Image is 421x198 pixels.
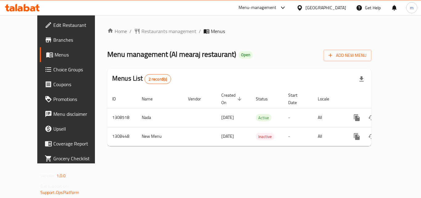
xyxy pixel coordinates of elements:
td: - [283,127,313,146]
span: ID [112,95,124,103]
nav: breadcrumb [107,27,371,35]
a: Menus [40,47,108,62]
a: Support.OpsPlatform [40,188,80,196]
h2: Menus List [112,74,171,84]
td: New Menu [137,127,183,146]
span: Coupons [53,81,103,88]
span: Menus [55,51,103,58]
a: Coupons [40,77,108,92]
span: Version: [40,172,55,180]
a: Grocery Checklist [40,151,108,166]
a: Choice Groups [40,62,108,77]
span: [DATE] [221,113,234,121]
span: Add New Menu [329,52,366,59]
span: Menus [211,27,225,35]
a: Home [107,27,127,35]
th: Actions [345,90,414,108]
li: / [129,27,132,35]
a: Restaurants management [134,27,196,35]
button: more [349,110,364,125]
span: Vendor [188,95,209,103]
div: [GEOGRAPHIC_DATA] [305,4,346,11]
a: Menu disclaimer [40,107,108,121]
span: Coverage Report [53,140,103,147]
td: 1308518 [107,108,137,127]
td: All [313,127,345,146]
button: more [349,129,364,144]
span: Choice Groups [53,66,103,73]
a: Branches [40,32,108,47]
table: enhanced table [107,90,414,146]
td: - [283,108,313,127]
a: Upsell [40,121,108,136]
span: 1.0.0 [56,172,66,180]
span: Menu management ( Al mearaj restaurant ) [107,47,236,61]
button: Change Status [364,129,379,144]
span: Status [256,95,276,103]
a: Coverage Report [40,136,108,151]
a: Edit Restaurant [40,18,108,32]
div: Total records count [145,74,171,84]
span: Grocery Checklist [53,155,103,162]
span: [DATE] [221,132,234,140]
span: Get support on: [40,182,69,190]
button: Change Status [364,110,379,125]
span: Open [239,52,253,57]
span: Start Date [288,91,305,106]
span: Edit Restaurant [53,21,103,29]
td: 1308448 [107,127,137,146]
div: Open [239,51,253,59]
td: Nada [137,108,183,127]
span: Locale [318,95,337,103]
a: Promotions [40,92,108,107]
td: All [313,108,345,127]
span: Branches [53,36,103,44]
span: Promotions [53,95,103,103]
span: Upsell [53,125,103,133]
span: Menu disclaimer [53,110,103,118]
button: Add New Menu [324,50,371,61]
div: Export file [354,72,369,86]
li: / [199,27,201,35]
span: m [410,4,414,11]
span: Inactive [256,133,274,140]
span: Restaurants management [141,27,196,35]
div: Menu-management [239,4,276,11]
span: Created On [221,91,243,106]
span: Name [142,95,161,103]
span: 2 record(s) [145,76,171,82]
span: Active [256,114,272,121]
